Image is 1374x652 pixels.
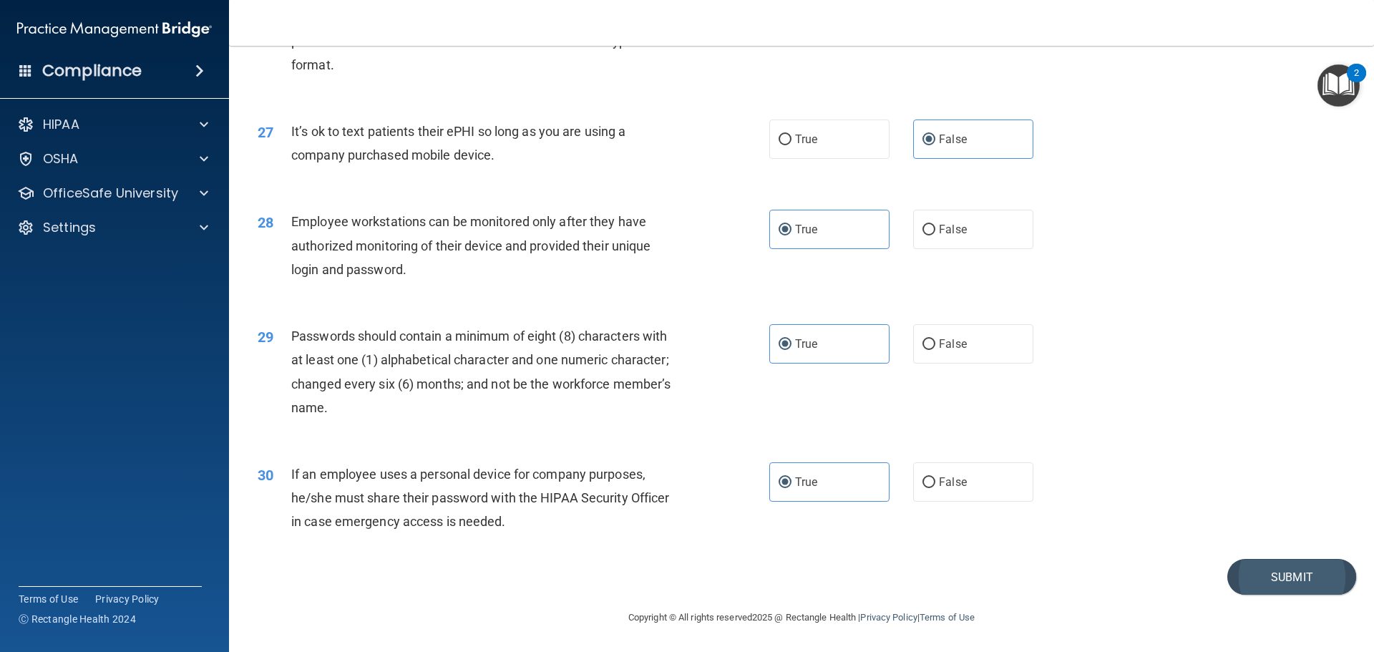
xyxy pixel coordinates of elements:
[795,475,817,489] span: True
[540,595,1063,641] div: Copyright © All rights reserved 2025 @ Rectangle Health | |
[1354,73,1359,92] div: 2
[95,592,160,606] a: Privacy Policy
[17,15,212,44] img: PMB logo
[922,339,935,350] input: False
[939,337,967,351] span: False
[19,612,136,626] span: Ⓒ Rectangle Health 2024
[258,124,273,141] span: 27
[779,225,791,235] input: True
[258,214,273,231] span: 28
[1317,64,1360,107] button: Open Resource Center, 2 new notifications
[258,467,273,484] span: 30
[19,592,78,606] a: Terms of Use
[17,150,208,167] a: OSHA
[922,225,935,235] input: False
[17,185,208,202] a: OfficeSafe University
[17,116,208,133] a: HIPAA
[291,467,669,529] span: If an employee uses a personal device for company purposes, he/she must share their password with...
[17,219,208,236] a: Settings
[258,329,273,346] span: 29
[795,132,817,146] span: True
[860,612,917,623] a: Privacy Policy
[795,337,817,351] span: True
[291,214,651,276] span: Employee workstations can be monitored only after they have authorized monitoring of their device...
[1227,559,1356,595] button: Submit
[43,185,178,202] p: OfficeSafe University
[43,116,79,133] p: HIPAA
[922,477,935,488] input: False
[291,124,625,162] span: It’s ok to text patients their ePHI so long as you are using a company purchased mobile device.
[43,219,96,236] p: Settings
[795,223,817,236] span: True
[920,612,975,623] a: Terms of Use
[779,135,791,145] input: True
[43,150,79,167] p: OSHA
[939,132,967,146] span: False
[779,477,791,488] input: True
[779,339,791,350] input: True
[42,61,142,81] h4: Compliance
[939,223,967,236] span: False
[922,135,935,145] input: False
[291,329,671,415] span: Passwords should contain a minimum of eight (8) characters with at least one (1) alphabetical cha...
[939,475,967,489] span: False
